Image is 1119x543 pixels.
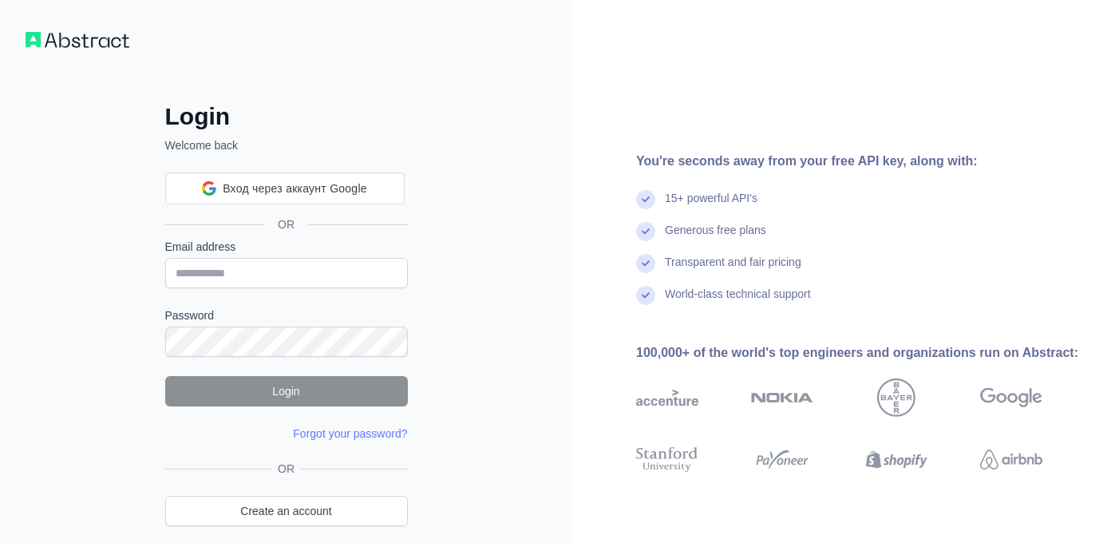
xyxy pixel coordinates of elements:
[265,216,307,232] span: OR
[165,376,408,406] button: Login
[636,286,655,305] img: check mark
[636,190,655,209] img: check mark
[165,239,408,255] label: Email address
[636,444,698,475] img: stanford university
[751,444,813,475] img: payoneer
[665,222,766,254] div: Generous free plans
[636,343,1093,363] div: 100,000+ of the world's top engineers and organizations run on Abstract:
[223,180,367,197] span: Вход через аккаунт Google
[665,254,801,286] div: Transparent and fair pricing
[636,222,655,241] img: check mark
[26,32,129,48] img: Workflow
[165,307,408,323] label: Password
[165,137,408,153] p: Welcome back
[866,444,928,475] img: shopify
[165,102,408,131] h2: Login
[665,286,811,318] div: World-class technical support
[636,379,698,417] img: accenture
[665,190,757,222] div: 15+ powerful API's
[293,427,407,440] a: Forgot your password?
[636,152,1093,171] div: You're seconds away from your free API key, along with:
[165,172,405,204] div: Вход через аккаунт Google
[165,496,408,526] a: Create an account
[751,379,813,417] img: nokia
[271,461,301,477] span: OR
[980,379,1042,417] img: google
[980,444,1042,475] img: airbnb
[877,379,915,417] img: bayer
[636,254,655,273] img: check mark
